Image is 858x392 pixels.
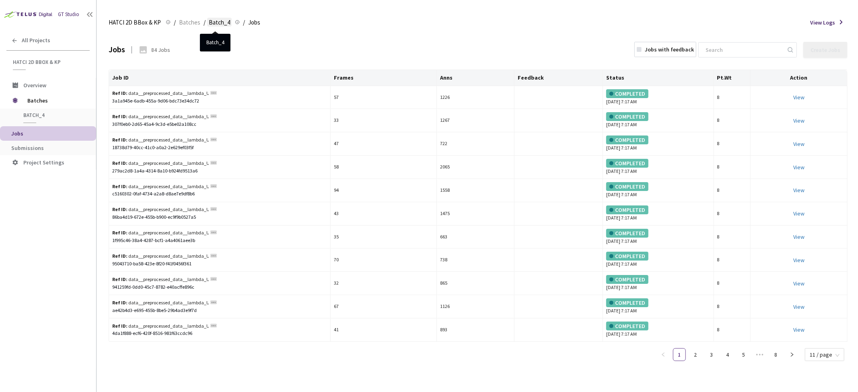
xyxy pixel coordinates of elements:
[714,202,751,226] td: 8
[793,94,805,101] a: View
[331,109,437,132] td: 33
[331,295,437,318] td: 67
[112,299,209,307] div: data__preprocessed_data__lambda_UndistortFrames__20250410_141856/
[793,233,805,240] a: View
[706,349,718,361] a: 3
[805,348,844,358] div: Page Size
[714,248,751,272] td: 8
[112,160,128,166] b: Ref ID:
[112,229,209,237] div: data__preprocessed_data__lambda_UndistortFrames__20250409_140902/
[109,70,331,86] th: Job ID
[714,156,751,179] td: 8
[112,183,128,189] b: Ref ID:
[179,18,200,27] span: Batches
[606,159,710,175] div: [DATE] 7:17 AM
[112,121,327,128] div: 307f0eb0-2d65-45a4-9c3d-e5be02a108cc
[606,322,648,330] div: COMPLETED
[661,352,666,357] span: left
[177,18,202,27] a: Batches
[112,113,128,119] b: Ref ID:
[112,300,128,306] b: Ref ID:
[793,164,805,171] a: View
[437,179,514,202] td: 1558
[606,275,648,284] div: COMPLETED
[112,283,327,291] div: 941259fd-0dd0-45c7-8782-e40acffe896c
[112,137,128,143] b: Ref ID:
[793,326,805,333] a: View
[437,272,514,295] td: 865
[112,330,327,337] div: 4da1f888-ecf6-420f-8516-981f63ccdc96
[437,226,514,249] td: 663
[606,135,710,152] div: [DATE] 7:17 AM
[112,237,327,244] div: 1f995c46-38a4-4287-bcf1-a4a4061aee3b
[331,318,437,342] td: 41
[22,37,50,44] span: All Projects
[753,348,766,361] span: •••
[112,307,327,314] div: ae42b4d3-e695-455b-8be5-29b4ad3e9f7d
[112,144,327,152] div: 18738d79-40cc-41c0-a0a2-2e629ef03f5f
[606,182,648,191] div: COMPLETED
[331,248,437,272] td: 70
[13,59,85,66] span: HATCI 2D BBox & KP
[243,18,245,27] li: /
[112,276,128,282] b: Ref ID:
[790,352,794,357] span: right
[793,257,805,264] a: View
[606,135,648,144] div: COMPLETED
[751,70,848,86] th: Action
[689,349,702,361] a: 2
[174,18,176,27] li: /
[112,167,327,175] div: 279ac2d8-1a4a-4314-8a10-b924fd9513a6
[810,18,835,27] span: View Logs
[657,348,670,361] li: Previous Page
[58,11,79,18] div: GT Studio
[606,205,710,222] div: [DATE] 7:17 AM
[112,190,327,198] div: c5160302-0faf-4734-a2a8-d8ae7e9df8b6
[331,86,437,109] td: 57
[673,348,686,361] li: 1
[606,229,710,245] div: [DATE] 7:17 AM
[112,260,327,268] div: 95043710-ba58-423e-8f20-f41f0456f361
[112,183,209,191] div: data__preprocessed_data__lambda_UndistortFrames__20250327_112734/
[437,202,514,226] td: 1475
[112,276,209,283] div: data__preprocessed_data__lambda_UndistortFrames__20250410_111059/
[810,349,839,361] span: 11 / page
[11,144,44,152] span: Submissions
[673,349,685,361] a: 1
[331,132,437,156] td: 47
[714,86,751,109] td: 8
[112,160,209,167] div: data__preprocessed_data__lambda_UndistortFrames__20250408_135348/
[793,187,805,194] a: View
[331,179,437,202] td: 94
[606,298,710,315] div: [DATE] 7:17 AM
[606,229,648,238] div: COMPLETED
[606,252,648,261] div: COMPLETED
[109,18,161,27] span: HATCI 2D BBox & KP
[437,70,514,86] th: Anns
[437,109,514,132] td: 1267
[714,226,751,249] td: 8
[209,18,230,27] span: Batch_4
[331,156,437,179] td: 58
[645,45,694,53] div: Jobs with feedback
[786,348,798,361] button: right
[112,322,209,330] div: data__preprocessed_data__lambda_UndistortFrames__20250414_112916/
[793,210,805,217] a: View
[437,248,514,272] td: 738
[793,280,805,287] a: View
[112,113,209,121] div: data__preprocessed_data__lambda_UndistortFrames__20250414_124404/
[23,159,64,166] span: Project Settings
[737,348,750,361] li: 5
[606,182,710,199] div: [DATE] 7:17 AM
[606,89,648,98] div: COMPLETED
[770,348,782,361] li: 8
[437,132,514,156] td: 722
[112,213,327,221] div: 86ba4d19-672e-455b-b900-ec9f9b0527a5
[606,112,710,129] div: [DATE] 7:17 AM
[793,117,805,124] a: View
[112,253,128,259] b: Ref ID:
[112,90,128,96] b: Ref ID:
[112,323,128,329] b: Ref ID:
[714,318,751,342] td: 8
[657,348,670,361] button: left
